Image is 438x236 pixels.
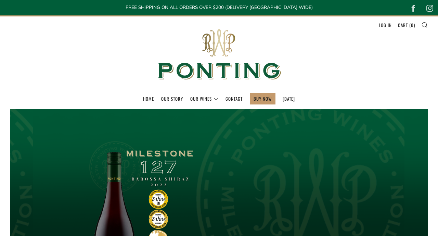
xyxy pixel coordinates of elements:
a: Our Wines [190,93,218,104]
a: BUY NOW [254,93,272,104]
a: Home [143,93,154,104]
a: Our Story [161,93,183,104]
a: Cart (0) [398,20,415,30]
a: Contact [226,93,243,104]
img: Ponting Wines [151,16,287,93]
span: 0 [411,22,414,28]
a: Log in [379,20,392,30]
a: [DATE] [283,93,295,104]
